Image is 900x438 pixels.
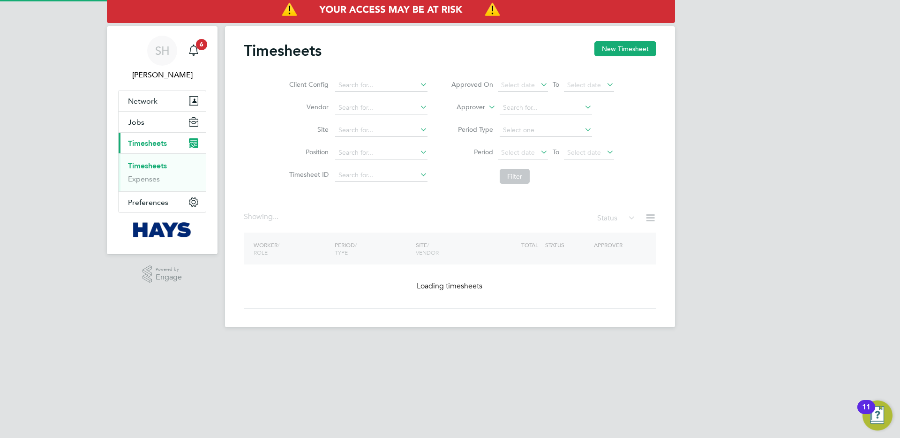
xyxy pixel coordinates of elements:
[862,407,870,419] div: 11
[286,80,329,89] label: Client Config
[244,41,322,60] h2: Timesheets
[155,45,170,57] span: SH
[501,81,535,89] span: Select date
[335,101,427,114] input: Search for...
[501,148,535,157] span: Select date
[335,169,427,182] input: Search for...
[128,198,168,207] span: Preferences
[119,112,206,132] button: Jobs
[335,146,427,159] input: Search for...
[335,124,427,137] input: Search for...
[862,400,892,430] button: Open Resource Center, 11 new notifications
[133,222,192,237] img: hays-logo-retina.png
[128,97,157,106] span: Network
[286,125,329,134] label: Site
[107,26,217,254] nav: Main navigation
[119,133,206,153] button: Timesheets
[118,36,206,81] a: SH[PERSON_NAME]
[286,148,329,156] label: Position
[128,118,144,127] span: Jobs
[156,273,182,281] span: Engage
[335,79,427,92] input: Search for...
[286,103,329,111] label: Vendor
[597,212,637,225] div: Status
[500,124,592,137] input: Select one
[128,139,167,148] span: Timesheets
[118,222,206,237] a: Go to home page
[500,169,530,184] button: Filter
[451,80,493,89] label: Approved On
[128,174,160,183] a: Expenses
[156,265,182,273] span: Powered by
[451,125,493,134] label: Period Type
[451,148,493,156] label: Period
[273,212,278,221] span: ...
[128,161,167,170] a: Timesheets
[500,101,592,114] input: Search for...
[443,103,485,112] label: Approver
[184,36,203,66] a: 6
[550,78,562,91] span: To
[286,170,329,179] label: Timesheet ID
[594,41,656,56] button: New Timesheet
[118,69,206,81] span: Sam Hughes
[567,81,601,89] span: Select date
[119,192,206,212] button: Preferences
[142,265,182,283] a: Powered byEngage
[196,39,207,50] span: 6
[550,146,562,158] span: To
[119,153,206,191] div: Timesheets
[567,148,601,157] span: Select date
[244,212,280,222] div: Showing
[119,91,206,111] button: Network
